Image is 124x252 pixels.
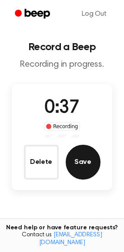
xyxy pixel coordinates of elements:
span: 0:37 [44,99,79,117]
button: Save Audio Record [66,145,101,180]
a: Beep [9,6,58,23]
a: Log Out [73,3,115,24]
span: Contact us [5,232,119,247]
div: Recording [44,122,80,131]
button: Delete Audio Record [24,145,59,180]
p: Recording in progress. [7,59,117,70]
h1: Record a Beep [7,42,117,52]
a: [EMAIL_ADDRESS][DOMAIN_NAME] [39,232,102,246]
